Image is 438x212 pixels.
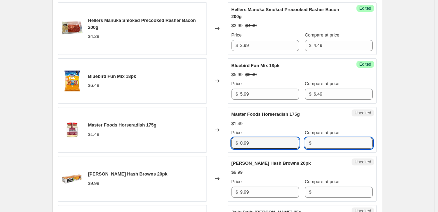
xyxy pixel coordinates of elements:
[359,62,371,67] span: Edited
[62,18,83,39] img: HellersManukaSmokedPrecookedRasherBacon200g_80x.png
[309,43,311,48] span: $
[231,130,242,135] span: Price
[305,179,339,184] span: Compare at price
[231,169,243,176] div: $9.99
[62,168,83,189] img: EmmaJanesHashBrowns20pk_80x.png
[236,140,238,146] span: $
[236,189,238,195] span: $
[354,110,371,116] span: Unedited
[305,81,339,86] span: Compare at price
[231,7,339,19] span: Hellers Manuka Smoked Precooked Rasher Bacon 200g
[88,171,168,177] span: [PERSON_NAME] Hash Browns 20pk
[231,63,280,68] span: Bluebird Fun Mix 18pk
[231,71,243,78] div: $5.99
[62,71,83,91] img: BluebirdFunMix18pk_80x.png
[305,32,339,38] span: Compare at price
[62,120,83,140] img: MasterFoodsHorseradish175g_80x.png
[231,22,243,29] div: $3.99
[231,179,242,184] span: Price
[88,131,100,138] div: $1.49
[88,33,100,40] div: $4.29
[88,122,157,128] span: Master Foods Horseradish 175g
[231,161,311,166] span: [PERSON_NAME] Hash Browns 20pk
[88,180,100,187] div: $9.99
[231,120,243,127] div: $1.49
[88,74,136,79] span: Bluebird Fun Mix 18pk
[245,22,257,29] strike: $4.49
[245,71,257,78] strike: $6.49
[88,18,196,30] span: Hellers Manuka Smoked Precooked Rasher Bacon 200g
[309,91,311,97] span: $
[354,159,371,165] span: Unedited
[231,112,300,117] span: Master Foods Horseradish 175g
[309,189,311,195] span: $
[359,6,371,11] span: Edited
[309,140,311,146] span: $
[231,81,242,86] span: Price
[305,130,339,135] span: Compare at price
[88,82,100,89] div: $6.49
[236,91,238,97] span: $
[236,43,238,48] span: $
[231,32,242,38] span: Price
